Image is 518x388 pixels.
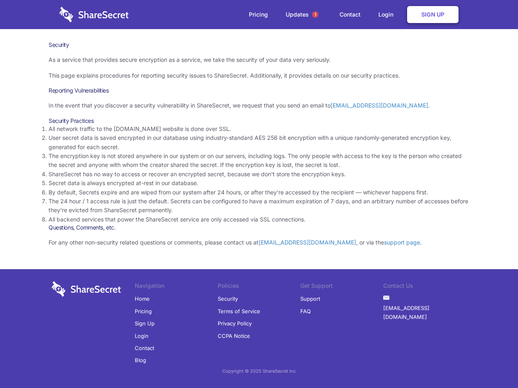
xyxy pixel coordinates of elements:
[49,215,469,224] li: All backend services that power the ShareSecret service are only accessed via SSL connections.
[49,133,469,152] li: User secret data is saved encrypted in our database using industry-standard AES 256 bit encryptio...
[49,179,469,188] li: Secret data is always encrypted at-rest in our database.
[49,101,469,110] p: In the event that you discover a security vulnerability in ShareSecret, we request that you send ...
[218,305,260,317] a: Terms of Service
[52,281,121,297] img: logo-wordmark-white-trans-d4663122ce5f474addd5e946df7df03e33cb6a1c49d2221995e7729f52c070b2.svg
[300,281,383,293] li: Get Support
[49,170,469,179] li: ShareSecret has no way to access or recover an encrypted secret, because we don’t store the encry...
[407,6,459,23] a: Sign Up
[49,87,469,94] h3: Reporting Vulnerabilities
[300,305,311,317] a: FAQ
[218,281,301,293] li: Policies
[331,102,428,109] a: [EMAIL_ADDRESS][DOMAIN_NAME]
[49,117,469,124] h3: Security Practices
[49,71,469,80] p: This page explains procedures for reporting security issues to ShareSecret. Additionally, it prov...
[49,224,469,231] h3: Questions, Comments, etc.
[49,41,469,48] h1: Security
[218,293,238,305] a: Security
[59,7,129,22] img: logo-wordmark-white-trans-d4663122ce5f474addd5e946df7df03e33cb6a1c49d2221995e7729f52c070b2.svg
[384,239,420,246] a: support page
[49,152,469,170] li: The encryption key is not stored anywhere in our system or on our servers, including logs. The on...
[135,330,149,342] a: Login
[331,2,369,27] a: Contact
[135,293,150,305] a: Home
[218,317,252,329] a: Privacy Policy
[383,302,466,323] a: [EMAIL_ADDRESS][DOMAIN_NAME]
[259,239,356,246] a: [EMAIL_ADDRESS][DOMAIN_NAME]
[135,317,155,329] a: Sign Up
[49,188,469,197] li: By default, Secrets expire and are wiped from our system after 24 hours, or after they’re accesse...
[218,330,250,342] a: CCPA Notice
[135,281,218,293] li: Navigation
[49,197,469,215] li: The 24 hour / 1 access rule is just the default. Secrets can be configured to have a maximum expi...
[49,55,469,64] p: As a service that provides secure encryption as a service, we take the security of your data very...
[312,11,318,18] span: 1
[300,293,320,305] a: Support
[241,2,276,27] a: Pricing
[49,238,469,247] p: For any other non-security related questions or comments, please contact us at , or via the .
[135,342,154,354] a: Contact
[49,124,469,133] li: All network traffic to the [DOMAIN_NAME] website is done over SSL.
[135,354,146,366] a: Blog
[370,2,405,27] a: Login
[383,281,466,293] li: Contact Us
[135,305,152,317] a: Pricing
